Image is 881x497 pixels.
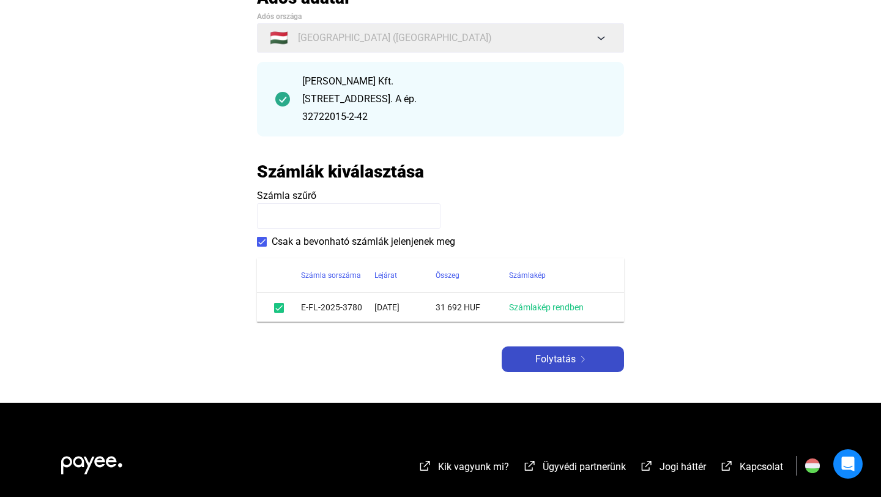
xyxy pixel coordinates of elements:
img: HU.svg [805,458,820,473]
h2: Számlák kiválasztása [257,161,424,182]
span: Ügyvédi partnerünk [543,461,626,473]
div: Összeg [436,268,509,283]
span: Csak a bevonható számlák jelenjenek meg [272,234,455,249]
span: Számla szűrő [257,190,316,201]
span: Jogi háttér [660,461,706,473]
span: Adós országa [257,12,302,21]
a: external-link-whiteKik vagyunk mi? [418,463,509,474]
div: 32722015-2-42 [302,110,606,124]
div: Számlakép [509,268,546,283]
td: E-FL-2025-3780 [301,293,374,322]
img: external-link-white [522,460,537,472]
div: [PERSON_NAME] Kft. [302,74,606,89]
img: white-payee-white-dot.svg [61,449,122,474]
div: Számla sorszáma [301,268,374,283]
div: Open Intercom Messenger [833,449,863,479]
img: external-link-white [639,460,654,472]
img: external-link-white [418,460,433,472]
img: external-link-white [719,460,734,472]
div: Számla sorszáma [301,268,361,283]
a: external-link-whiteKapcsolat [719,463,783,474]
img: checkmark-darker-green-circle [275,92,290,106]
button: 🇭🇺[GEOGRAPHIC_DATA] ([GEOGRAPHIC_DATA]) [257,23,624,53]
span: 🇭🇺 [270,31,288,45]
span: Kik vagyunk mi? [438,461,509,473]
a: Számlakép rendben [509,302,584,312]
a: external-link-whiteÜgyvédi partnerünk [522,463,626,474]
button: Folytatásarrow-right-white [502,346,624,372]
img: arrow-right-white [576,356,590,362]
div: Lejárat [374,268,397,283]
div: Összeg [436,268,459,283]
span: Folytatás [535,352,576,367]
div: Lejárat [374,268,436,283]
a: external-link-whiteJogi háttér [639,463,706,474]
div: Számlakép [509,268,609,283]
span: [GEOGRAPHIC_DATA] ([GEOGRAPHIC_DATA]) [298,31,492,45]
td: 31 692 HUF [436,293,509,322]
span: Kapcsolat [740,461,783,473]
td: [DATE] [374,293,436,322]
div: [STREET_ADDRESS]. A ép. [302,92,606,106]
